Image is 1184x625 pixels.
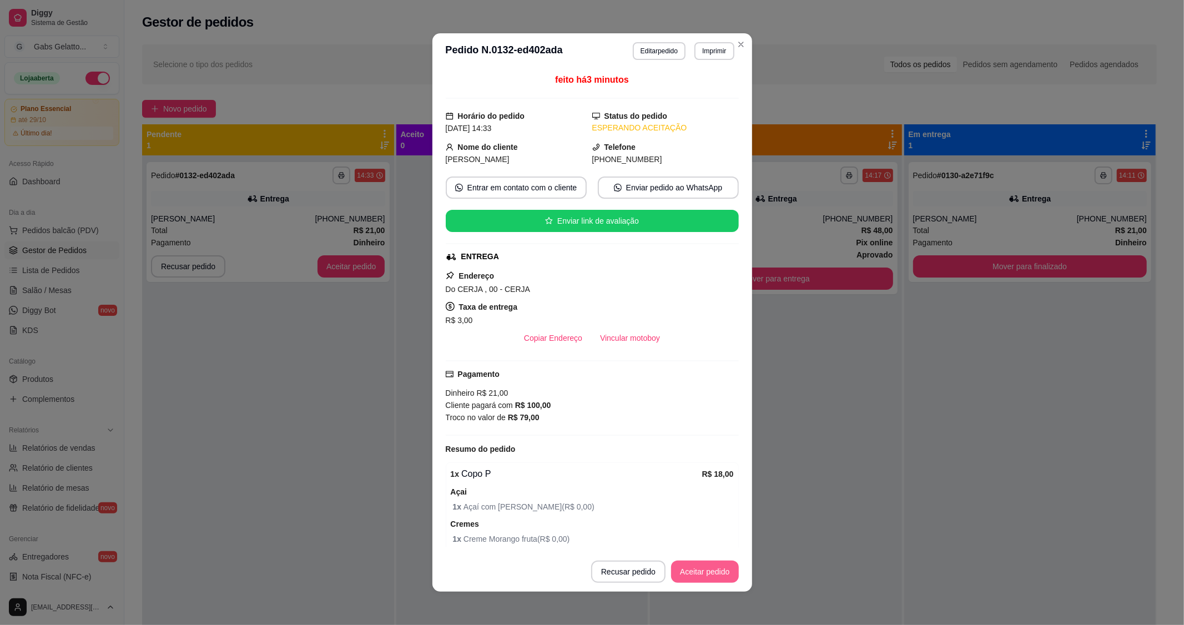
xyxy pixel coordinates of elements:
[732,36,750,53] button: Close
[592,155,662,164] span: [PHONE_NUMBER]
[515,401,551,410] strong: R$ 100,00
[446,445,516,453] strong: Resumo do pedido
[592,112,600,120] span: desktop
[702,470,734,478] strong: R$ 18,00
[671,561,739,583] button: Aceitar pedido
[453,533,734,545] span: Creme Morango fruta ( R$ 0,00 )
[446,42,563,60] h3: Pedido N. 0132-ed402ada
[591,561,666,583] button: Recusar pedido
[446,285,531,294] span: Do CERJA , 00 - CERJA
[592,122,739,134] div: ESPERANDO ACEITAÇÃO
[446,210,739,232] button: starEnviar link de avaliação
[446,143,454,151] span: user
[545,217,553,225] span: star
[475,389,508,397] span: R$ 21,00
[446,271,455,280] span: pushpin
[453,501,734,513] span: Açaí com [PERSON_NAME] ( R$ 0,00 )
[446,112,454,120] span: calendar
[446,155,510,164] span: [PERSON_NAME]
[592,143,600,151] span: phone
[614,184,622,191] span: whats-app
[453,535,463,543] strong: 1 x
[461,251,499,263] div: ENTREGA
[458,112,525,120] strong: Horário do pedido
[446,124,492,133] span: [DATE] 14:33
[446,401,515,410] span: Cliente pagará com
[451,467,702,481] div: Copo P
[633,42,686,60] button: Editarpedido
[446,370,454,378] span: credit-card
[694,42,734,60] button: Imprimir
[453,502,463,511] strong: 1 x
[451,487,467,496] strong: Açai
[446,389,475,397] span: Dinheiro
[446,177,587,199] button: whats-appEntrar em contato com o cliente
[515,327,591,349] button: Copiar Endereço
[604,143,636,152] strong: Telefone
[451,520,479,528] strong: Cremes
[451,470,460,478] strong: 1 x
[459,271,495,280] strong: Endereço
[458,370,500,379] strong: Pagamento
[591,327,669,349] button: Vincular motoboy
[459,303,518,311] strong: Taxa de entrega
[446,302,455,311] span: dollar
[455,184,463,191] span: whats-app
[458,143,518,152] strong: Nome do cliente
[446,413,508,422] span: Troco no valor de
[446,316,473,325] span: R$ 3,00
[508,413,540,422] strong: R$ 79,00
[598,177,739,199] button: whats-appEnviar pedido ao WhatsApp
[604,112,668,120] strong: Status do pedido
[555,75,628,84] span: feito há 3 minutos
